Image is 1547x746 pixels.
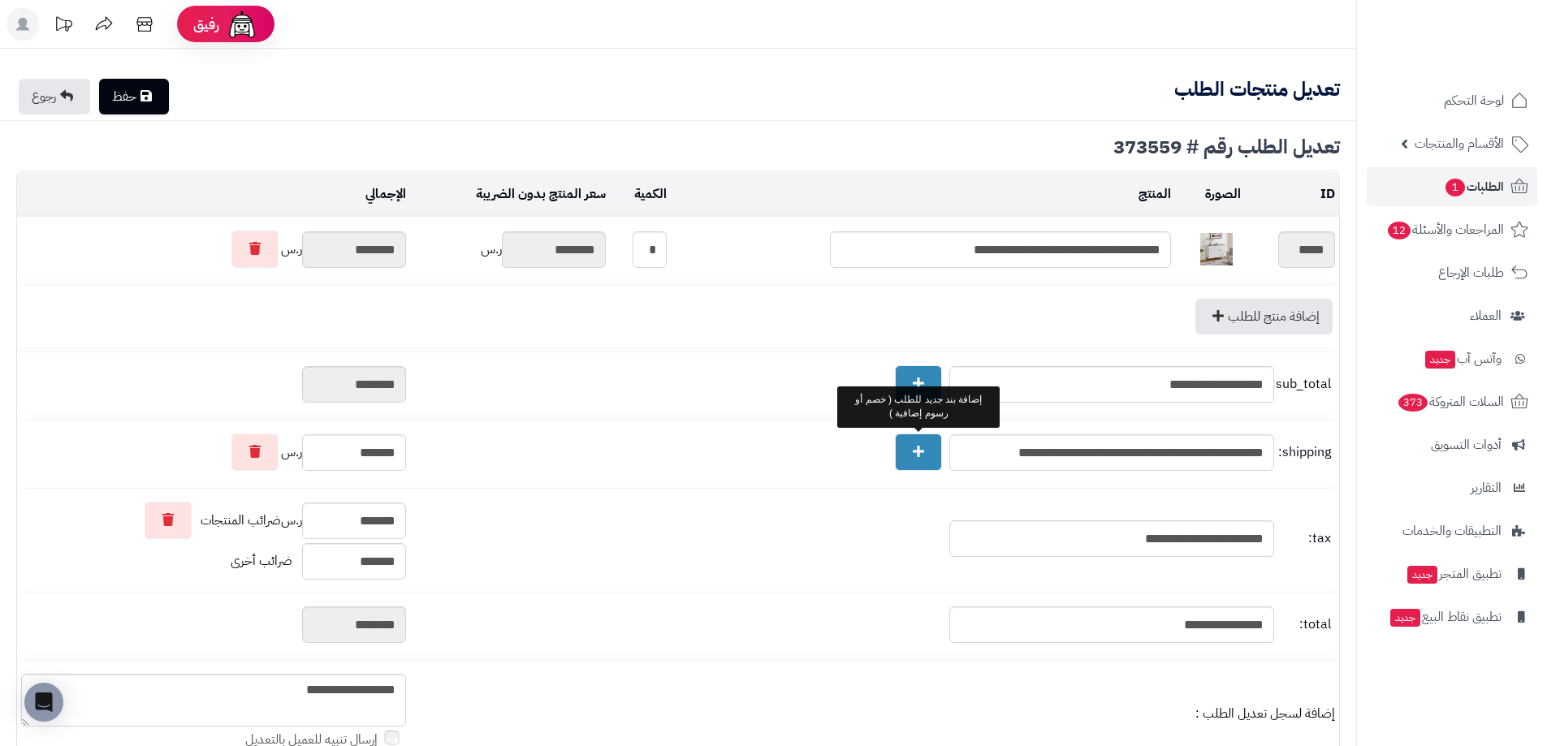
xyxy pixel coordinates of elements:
[1471,476,1502,499] span: التقارير
[1398,394,1428,412] span: 373
[1389,606,1502,628] span: تطبيق نقاط البيع
[1397,390,1504,413] span: السلات المتروكة
[1415,132,1504,155] span: الأقسام والمنتجات
[1367,210,1537,249] a: المراجعات والأسئلة12
[1278,615,1331,634] span: total:
[1407,566,1437,584] span: جديد
[1444,89,1504,112] span: لوحة التحكم
[1424,347,1502,370] span: وآتس آب
[21,502,406,539] div: ر.س
[16,137,1340,157] div: تعديل الطلب رقم # 373559
[231,551,292,571] span: ضرائب أخرى
[1445,179,1465,196] span: 1
[1367,511,1537,550] a: التطبيقات والخدمات
[1438,261,1504,284] span: طلبات الإرجاع
[43,8,84,45] a: تحديثات المنصة
[1278,375,1331,394] span: sub_total:
[21,231,406,268] div: ر.س
[1367,597,1537,636] a: تطبيق نقاط البيعجديد
[1367,468,1537,507] a: التقارير
[99,79,169,114] a: حفظ
[19,79,90,114] a: رجوع
[1367,425,1537,464] a: أدوات التسويق
[414,705,1335,723] div: إضافة لسجل تعديل الطلب :
[1174,75,1340,104] b: تعديل منتجات الطلب
[1406,563,1502,585] span: تطبيق المتجر
[1390,609,1420,627] span: جديد
[1200,233,1233,265] img: 1752662040-110113010065-40x40.jpg
[384,731,399,745] input: إرسال تنبيه للعميل بالتعديل
[610,172,671,217] td: الكمية
[24,683,63,722] div: Open Intercom Messenger
[1431,433,1502,456] span: أدوات التسويق
[1367,167,1537,206] a: الطلبات1
[1388,222,1411,239] span: 12
[1367,253,1537,292] a: طلبات الإرجاع
[193,15,219,34] span: رفيق
[1402,520,1502,542] span: التطبيقات والخدمات
[1444,175,1504,198] span: الطلبات
[1367,339,1537,378] a: وآتس آبجديد
[837,386,1000,427] div: إضافة بند جديد للطلب ( خصم أو رسوم إضافية )
[1245,172,1339,217] td: ID
[671,172,1175,217] td: المنتج
[17,172,410,217] td: الإجمالي
[1367,382,1537,421] a: السلات المتروكة373
[1278,529,1331,548] span: tax:
[226,8,258,41] img: ai-face.png
[410,172,610,217] td: سعر المنتج بدون الضريبة
[201,511,281,530] span: ضرائب المنتجات
[1367,296,1537,335] a: العملاء
[1175,172,1246,217] td: الصورة
[1386,218,1504,241] span: المراجعات والأسئلة
[1425,351,1455,369] span: جديد
[1195,299,1333,334] a: إضافة منتج للطلب
[1470,304,1502,327] span: العملاء
[414,231,606,268] div: ر.س
[1367,81,1537,120] a: لوحة التحكم
[1367,554,1537,593] a: تطبيق المتجرجديد
[1278,443,1331,462] span: shipping:
[21,433,406,471] div: ر.س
